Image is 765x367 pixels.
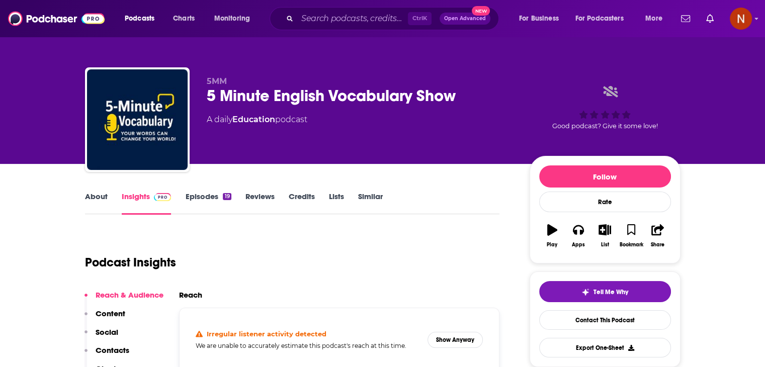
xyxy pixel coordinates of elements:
[84,327,118,346] button: Social
[96,290,163,300] p: Reach & Audience
[96,309,125,318] p: Content
[702,10,718,27] a: Show notifications dropdown
[84,345,129,364] button: Contacts
[651,242,664,248] div: Share
[173,12,195,26] span: Charts
[440,13,490,25] button: Open AdvancedNew
[552,122,658,130] span: Good podcast? Give it some love!
[539,338,671,357] button: Export One-Sheet
[539,281,671,302] button: tell me why sparkleTell Me Why
[519,12,559,26] span: For Business
[8,9,105,28] img: Podchaser - Follow, Share and Rate Podcasts
[591,218,618,254] button: List
[539,218,565,254] button: Play
[185,192,231,215] a: Episodes19
[619,242,643,248] div: Bookmark
[245,192,275,215] a: Reviews
[125,12,154,26] span: Podcasts
[539,192,671,212] div: Rate
[96,345,129,355] p: Contacts
[565,218,591,254] button: Apps
[87,69,188,170] img: 5 Minute English Vocabulary Show
[569,11,638,27] button: open menu
[232,115,275,124] a: Education
[547,242,557,248] div: Play
[207,114,307,126] div: A daily podcast
[84,309,125,327] button: Content
[122,192,172,215] a: InsightsPodchaser Pro
[601,242,609,248] div: List
[618,218,644,254] button: Bookmark
[730,8,752,30] img: User Profile
[730,8,752,30] span: Logged in as AdelNBM
[593,288,628,296] span: Tell Me Why
[179,290,202,300] h2: Reach
[207,76,227,86] span: 5MM
[96,327,118,337] p: Social
[638,11,675,27] button: open menu
[444,16,486,21] span: Open Advanced
[214,12,250,26] span: Monitoring
[575,12,624,26] span: For Podcasters
[472,6,490,16] span: New
[358,192,383,215] a: Similar
[207,330,326,338] h4: Irregular listener activity detected
[530,76,681,139] div: Good podcast? Give it some love!
[645,12,662,26] span: More
[223,193,231,200] div: 19
[85,192,108,215] a: About
[677,10,694,27] a: Show notifications dropdown
[428,332,483,348] button: Show Anyway
[730,8,752,30] button: Show profile menu
[166,11,201,27] a: Charts
[289,192,315,215] a: Credits
[154,193,172,201] img: Podchaser Pro
[297,11,408,27] input: Search podcasts, credits, & more...
[207,11,263,27] button: open menu
[279,7,508,30] div: Search podcasts, credits, & more...
[581,288,589,296] img: tell me why sparkle
[84,290,163,309] button: Reach & Audience
[85,255,176,270] h1: Podcast Insights
[572,242,585,248] div: Apps
[118,11,167,27] button: open menu
[539,310,671,330] a: Contact This Podcast
[329,192,344,215] a: Lists
[644,218,670,254] button: Share
[512,11,571,27] button: open menu
[196,342,420,349] h5: We are unable to accurately estimate this podcast's reach at this time.
[539,165,671,188] button: Follow
[408,12,432,25] span: Ctrl K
